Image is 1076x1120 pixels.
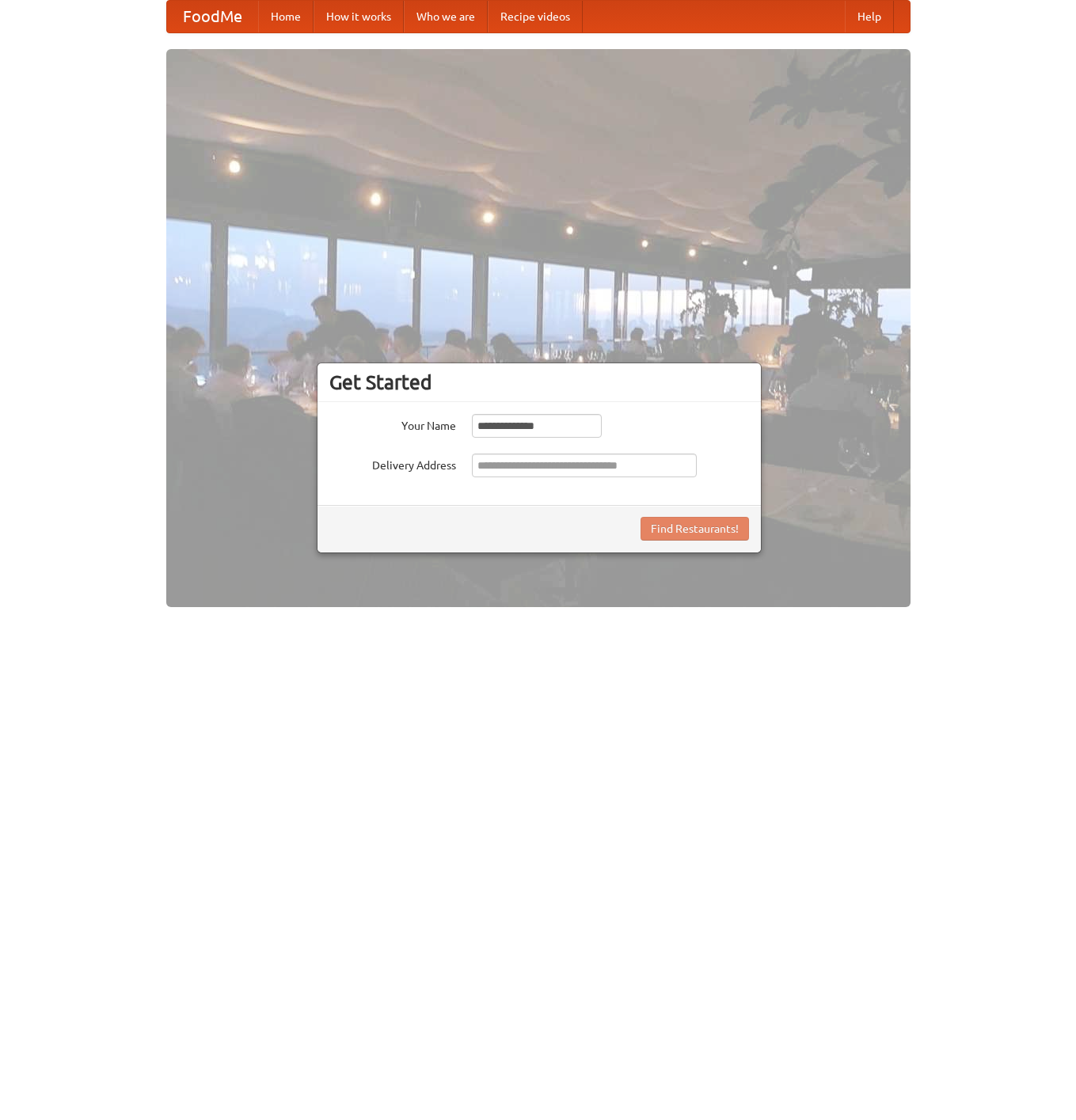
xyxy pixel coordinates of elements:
[329,414,456,434] label: Your Name
[641,517,749,541] button: Find Restaurants!
[329,370,749,394] h3: Get Started
[314,1,404,32] a: How it works
[404,1,488,32] a: Who we are
[329,454,456,473] label: Delivery Address
[845,1,894,32] a: Help
[488,1,583,32] a: Recipe videos
[258,1,314,32] a: Home
[167,1,258,32] a: FoodMe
